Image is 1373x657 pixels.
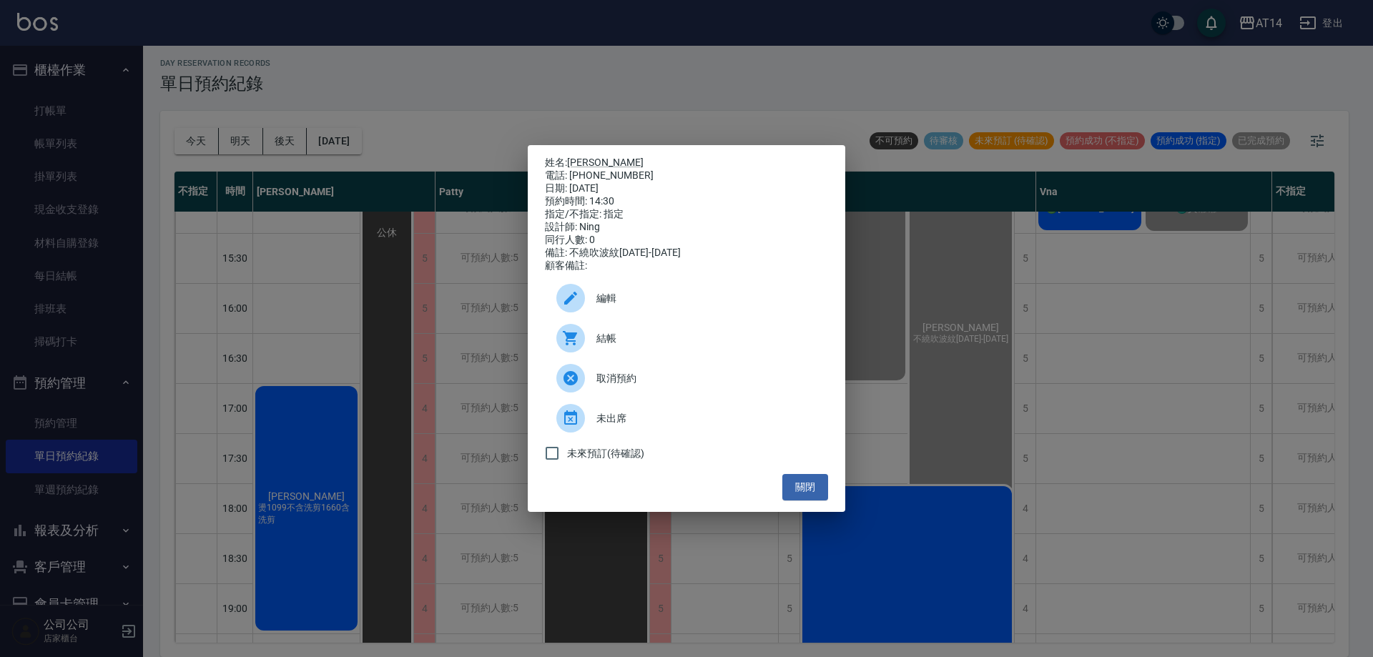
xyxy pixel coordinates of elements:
div: 顧客備註: [545,260,828,272]
button: 關閉 [782,474,828,500]
span: 結帳 [596,331,817,346]
div: 未出席 [545,398,828,438]
a: [PERSON_NAME] [567,157,644,168]
span: 編輯 [596,291,817,306]
div: 指定/不指定: 指定 [545,208,828,221]
span: 未來預訂(待確認) [567,446,644,461]
div: 取消預約 [545,358,828,398]
div: 預約時間: 14:30 [545,195,828,208]
div: 電話: [PHONE_NUMBER] [545,169,828,182]
a: 結帳 [545,318,828,358]
span: 未出席 [596,411,817,426]
div: 編輯 [545,278,828,318]
div: 備註: 不繞吹波紋[DATE]-[DATE] [545,247,828,260]
span: 取消預約 [596,371,817,386]
div: 日期: [DATE] [545,182,828,195]
p: 姓名: [545,157,828,169]
div: 同行人數: 0 [545,234,828,247]
div: 設計師: Ning [545,221,828,234]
